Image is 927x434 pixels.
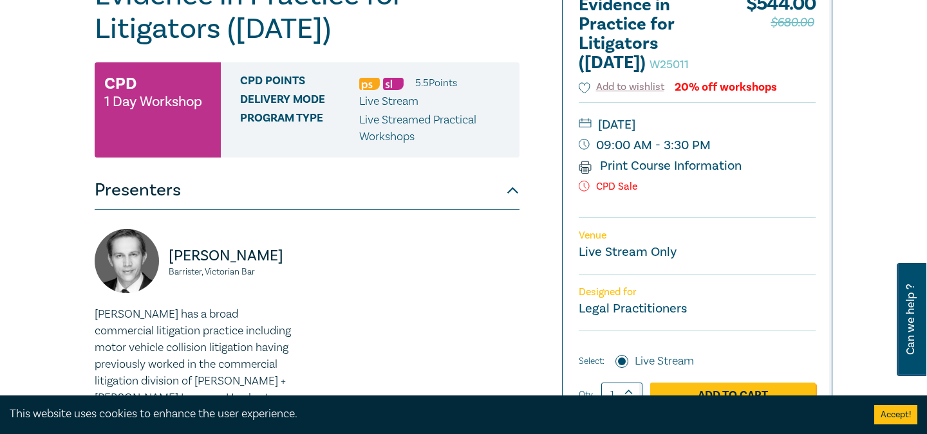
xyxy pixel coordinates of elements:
p: CPD Sale [579,181,816,193]
small: W25011 [650,57,689,72]
input: 1 [601,383,642,407]
label: Qty [579,388,593,402]
li: 5.5 Point s [415,75,457,91]
a: Add to Cart [650,383,816,407]
div: 20% off workshops [675,81,777,93]
p: [PERSON_NAME] has a broad commercial litigation practice including motor vehicle collision litiga... [95,306,299,406]
a: Print Course Information [579,158,742,174]
img: https://s3.ap-southeast-2.amazonaws.com/leo-cussen-store-production-content/Contacts/Brad%20Wrigh... [95,229,159,293]
small: [DATE] [579,114,816,135]
small: 09:00 AM - 3:30 PM [579,135,816,156]
p: Live Streamed Practical Workshops [359,112,510,145]
p: Designed for [579,286,816,298]
h3: CPD [104,72,136,95]
small: Barrister, Victorian Bar [169,267,299,276]
p: Venue [579,230,816,242]
button: Add to wishlist [579,80,664,95]
span: Program type [240,112,359,145]
span: Live Stream [359,94,418,109]
small: Legal Practitioners [579,300,687,317]
button: Accept cookies [874,405,917,424]
img: Substantive Law [383,78,404,90]
span: Delivery Mode [240,93,359,110]
span: Can we help ? [904,271,917,368]
label: Live Stream [635,353,694,370]
img: Professional Skills [359,78,380,90]
button: Presenters [95,171,520,210]
div: This website uses cookies to enhance the user experience. [10,406,855,422]
span: CPD Points [240,75,359,91]
span: $680.00 [771,12,814,33]
p: [PERSON_NAME] [169,246,299,266]
small: 1 Day Workshop [104,95,202,108]
a: Live Stream Only [579,244,677,260]
span: Select: [579,354,604,368]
